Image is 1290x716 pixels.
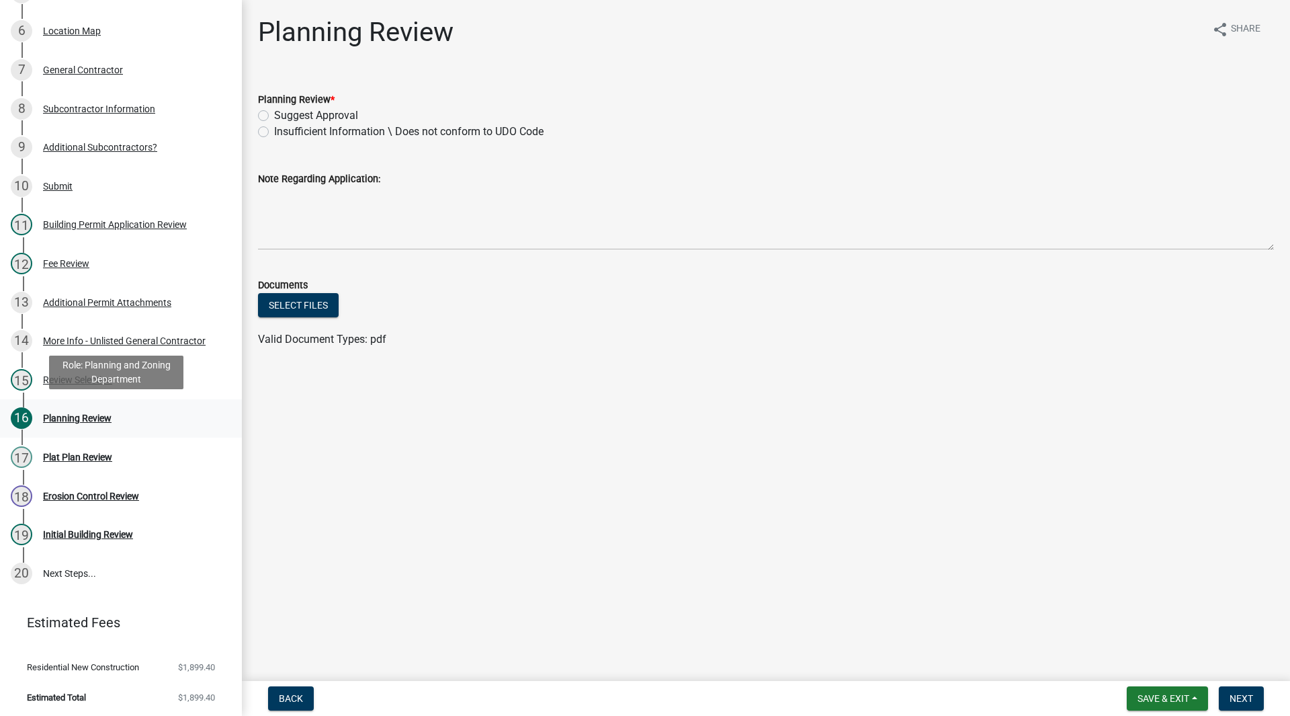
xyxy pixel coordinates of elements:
div: Review Selection [43,375,112,385]
div: 16 [11,407,32,429]
span: Back [279,693,303,704]
div: 6 [11,20,32,42]
div: 7 [11,59,32,81]
button: Select files [258,293,339,317]
span: Valid Document Types: pdf [258,333,386,346]
span: $1,899.40 [178,663,215,672]
div: Erosion Control Review [43,491,139,501]
span: Save & Exit [1137,693,1189,704]
div: 11 [11,214,32,235]
span: Residential New Construction [27,663,139,672]
div: 15 [11,369,32,391]
div: 9 [11,136,32,158]
a: Estimated Fees [11,609,220,636]
span: Share [1231,22,1260,38]
div: 18 [11,485,32,507]
button: Save & Exit [1127,686,1208,711]
div: Additional Subcontractors? [43,143,157,152]
div: Initial Building Review [43,530,133,539]
div: 10 [11,175,32,197]
label: Planning Review [258,95,335,105]
div: Subcontractor Information [43,104,155,114]
div: Fee Review [43,259,89,268]
i: share [1212,22,1228,38]
h1: Planning Review [258,16,454,48]
button: Next [1219,686,1264,711]
span: Estimated Total [27,693,86,702]
div: Plat Plan Review [43,452,112,462]
div: More Info - Unlisted General Contractor [43,336,206,346]
div: 8 [11,98,32,120]
div: 17 [11,446,32,468]
span: Next [1230,693,1253,704]
div: 12 [11,253,32,274]
div: Additional Permit Attachments [43,298,171,307]
label: Documents [258,281,308,290]
div: 14 [11,330,32,352]
div: Submit [43,182,73,191]
button: shareShare [1201,16,1271,42]
div: General Contractor [43,65,123,75]
label: Insufficient Information \ Does not conform to UDO Code [274,124,544,140]
label: Suggest Approval [274,108,358,124]
div: 19 [11,524,32,545]
div: 20 [11,563,32,584]
div: Planning Review [43,413,112,423]
div: 13 [11,292,32,313]
div: Location Map [43,26,101,36]
button: Back [268,686,314,711]
div: Role: Planning and Zoning Department [49,356,183,389]
span: $1,899.40 [178,693,215,702]
label: Note Regarding Application: [258,175,380,184]
div: Building Permit Application Review [43,220,187,229]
